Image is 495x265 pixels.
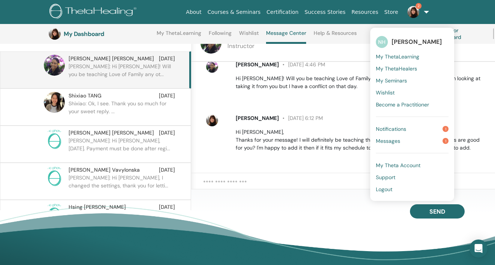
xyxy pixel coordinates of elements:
span: My Theta Account [376,162,420,169]
a: About [183,5,204,19]
a: Support [376,171,449,183]
img: default.jpg [49,28,61,40]
span: Notifications [376,126,406,132]
span: 1 [443,126,449,132]
a: Following [209,30,232,42]
span: [PERSON_NAME] [392,38,442,46]
span: [DATE] [159,55,175,63]
img: default.jpg [44,55,65,76]
a: Messages1 [376,135,449,147]
button: Send [410,204,465,219]
a: My ThetaLearning [376,51,449,63]
span: Send [429,208,445,216]
span: My Seminars [376,77,407,84]
a: My ThetaHealers [376,63,449,75]
a: Resources [348,5,381,19]
img: default.jpg [206,114,218,126]
span: [DATE] [159,92,175,100]
span: [DATE] [159,129,175,137]
span: [DATE] [159,166,175,174]
p: [PERSON_NAME]: Hi [PERSON_NAME]! Will you be teaching Love of Family any ot... [69,63,177,85]
span: Shixiao TANG [69,92,102,100]
span: [DATE] [159,203,175,211]
p: [PERSON_NAME]: Hi [PERSON_NAME], [DATE]. Payment must be done after regi... [69,137,177,159]
div: Open Intercom Messenger [470,240,488,258]
img: no-photo.png [44,129,65,150]
span: Messages [376,138,400,144]
span: 1 [443,138,449,144]
a: My ThetaLearning [157,30,201,42]
img: default.jpg [44,92,65,113]
p: [PERSON_NAME]: Hi [PERSON_NAME], I changed the settings, thank you for letti... [69,174,177,196]
a: Success Stories [302,5,348,19]
a: Store [381,5,401,19]
p: Shixiao: Ok, I see. Thank you so much for your sweet reply. ... [69,100,177,122]
a: NH[PERSON_NAME] [376,33,449,51]
p: Hi [PERSON_NAME]! Will you be teaching Love of Family any other time besides [DATE]? I'm looking ... [236,75,486,90]
span: [PERSON_NAME] [236,61,279,68]
span: Support [376,174,395,181]
p: Instructor [227,42,323,51]
a: My Seminars [376,75,449,87]
a: My Theta Account [376,159,449,171]
span: My ThetaLearning [376,53,419,60]
span: [DATE] 4:46 PM [279,61,325,68]
span: [DATE] 6:12 PM [279,115,323,121]
span: Hsing [PERSON_NAME] [69,203,126,211]
span: [PERSON_NAME] [236,115,279,121]
span: 2 [416,3,422,9]
ul: 2 [370,28,454,201]
a: Wishlist [376,87,449,99]
img: logo.png [49,4,139,21]
span: [PERSON_NAME] Vavylonska [69,166,140,174]
a: Become a Practitioner [376,99,449,111]
img: default.jpg [407,6,419,18]
a: Message Center [266,30,306,44]
a: Wishlist [239,30,259,42]
span: Logout [376,186,392,193]
a: Logout [376,183,449,195]
a: Notifications1 [376,123,449,135]
a: Certification [263,5,301,19]
p: Hi [PERSON_NAME], Thanks for your message! I will definitely be teaching the class again. What da... [236,128,486,152]
span: My ThetaHealers [376,65,417,72]
span: NH [376,36,388,48]
a: Instructor Dashboard [423,25,484,42]
span: Wishlist [376,89,395,96]
span: [PERSON_NAME] [PERSON_NAME] [69,55,154,63]
img: no-photo.png [44,203,65,224]
span: [PERSON_NAME] [PERSON_NAME] [69,129,154,137]
h3: My Dashboard [64,30,139,37]
img: no-photo.png [44,166,65,187]
span: Become a Practitioner [376,101,429,108]
a: Help & Resources [314,30,357,42]
a: Courses & Seminars [205,5,264,19]
img: default.jpg [206,61,218,73]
